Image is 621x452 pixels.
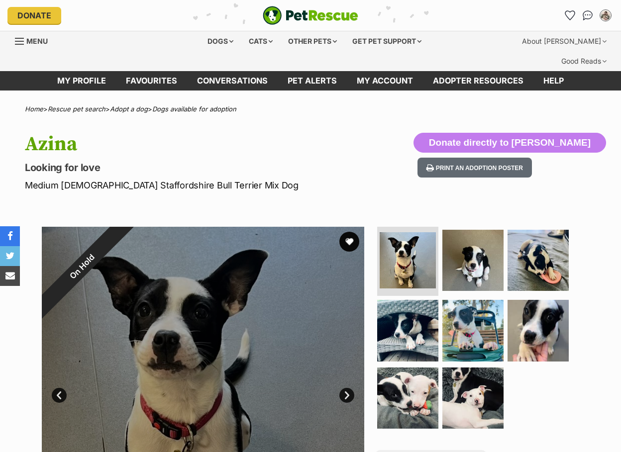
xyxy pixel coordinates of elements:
img: Photo of Azina [377,367,438,429]
button: My account [598,7,614,23]
a: Rescue pet search [48,105,105,113]
a: Home [25,105,43,113]
p: Looking for love [25,161,380,175]
a: Pet alerts [278,71,347,90]
img: Frankie Zheng profile pic [601,10,611,20]
div: Good Reads [554,51,614,71]
img: Photo of Azina [442,367,504,429]
a: Dogs available for adoption [152,105,236,113]
div: Dogs [201,31,240,51]
button: Donate directly to [PERSON_NAME] [414,133,606,153]
a: Conversations [580,7,596,23]
a: Adopter resources [423,71,533,90]
div: Get pet support [345,31,428,51]
ul: Account quick links [562,7,614,23]
a: Favourites [116,71,187,90]
div: On Hold [19,204,145,330]
a: Favourites [562,7,578,23]
a: Help [533,71,574,90]
a: Adopt a dog [110,105,148,113]
span: Menu [26,37,48,45]
a: Menu [15,31,55,49]
img: Photo of Azina [380,232,436,288]
button: Print an adoption poster [417,158,532,178]
img: logo-e224e6f780fb5917bec1dbf3a21bbac754714ae5b6737aabdf751b685950b380.svg [263,6,358,25]
a: Prev [52,388,67,403]
img: Photo of Azina [508,230,569,291]
img: Photo of Azina [377,300,438,361]
div: Other pets [281,31,344,51]
a: PetRescue [263,6,358,25]
button: favourite [339,232,359,252]
a: My account [347,71,423,90]
a: My profile [47,71,116,90]
a: Donate [7,7,61,24]
a: Next [339,388,354,403]
img: chat-41dd97257d64d25036548639549fe6c8038ab92f7586957e7f3b1b290dea8141.svg [583,10,593,20]
p: Medium [DEMOGRAPHIC_DATA] Staffordshire Bull Terrier Mix Dog [25,179,380,192]
img: Photo of Azina [442,230,504,291]
div: Cats [242,31,280,51]
img: Photo of Azina [442,300,504,361]
a: conversations [187,71,278,90]
img: Photo of Azina [508,300,569,361]
div: About [PERSON_NAME] [515,31,614,51]
h1: Azina [25,133,380,156]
